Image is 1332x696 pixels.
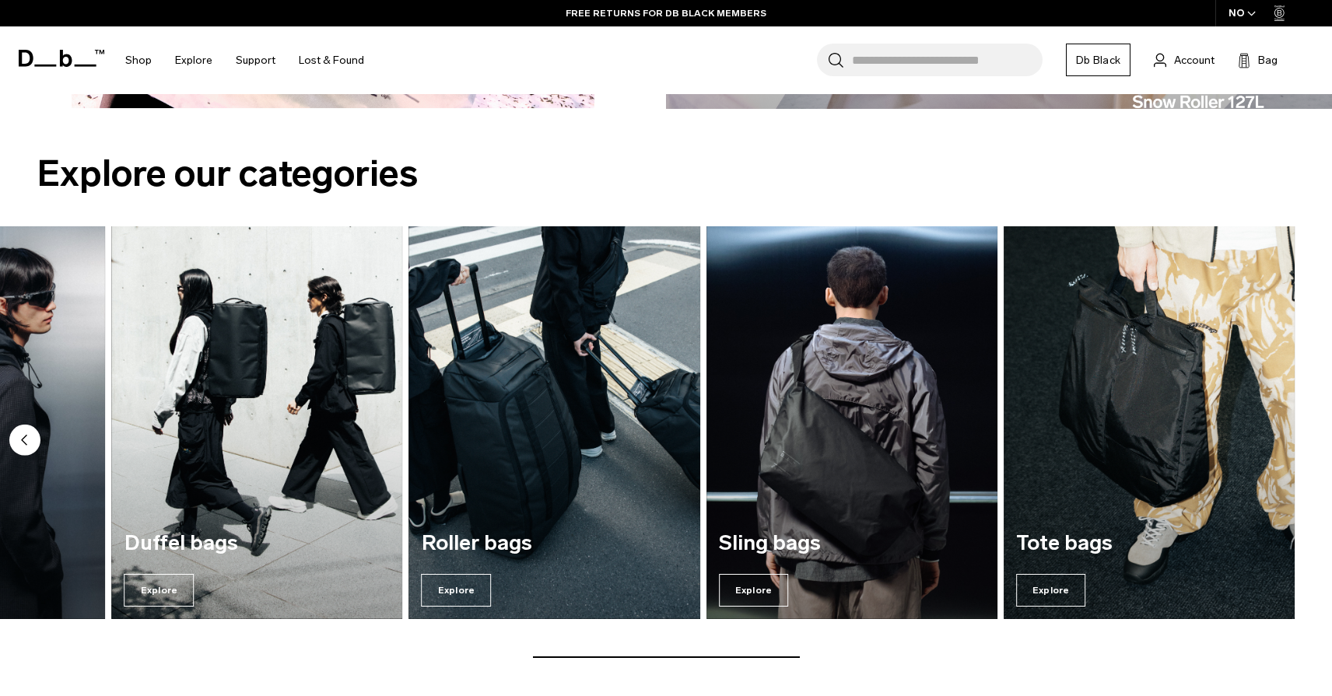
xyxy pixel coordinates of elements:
span: Bag [1258,52,1278,68]
h3: Duffel bags [124,532,391,555]
span: Explore [1016,574,1086,607]
span: Explore [719,574,789,607]
span: Explore [124,574,195,607]
a: Db Black [1066,44,1130,76]
span: Account [1174,52,1215,68]
button: Previous slide [9,425,40,459]
div: 7 / 7 [1004,226,1295,619]
a: Support [236,33,275,88]
a: Shop [125,33,152,88]
h3: Sling bags [719,532,985,555]
h3: Tote bags [1016,532,1282,555]
a: Tote bags Explore [1004,226,1295,619]
div: 4 / 7 [112,226,403,619]
h2: Explore our categories [37,146,1295,201]
a: Account [1154,51,1215,69]
a: Sling bags Explore [706,226,997,619]
a: Roller bags Explore [409,226,700,619]
a: FREE RETURNS FOR DB BLACK MEMBERS [566,6,766,20]
div: 5 / 7 [409,226,700,619]
a: Explore [175,33,212,88]
a: Duffel bags Explore [112,226,403,619]
h3: Roller bags [422,532,688,555]
span: Explore [422,574,492,607]
a: Lost & Found [299,33,364,88]
div: 6 / 7 [706,226,997,619]
button: Bag [1238,51,1278,69]
nav: Main Navigation [114,26,376,94]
